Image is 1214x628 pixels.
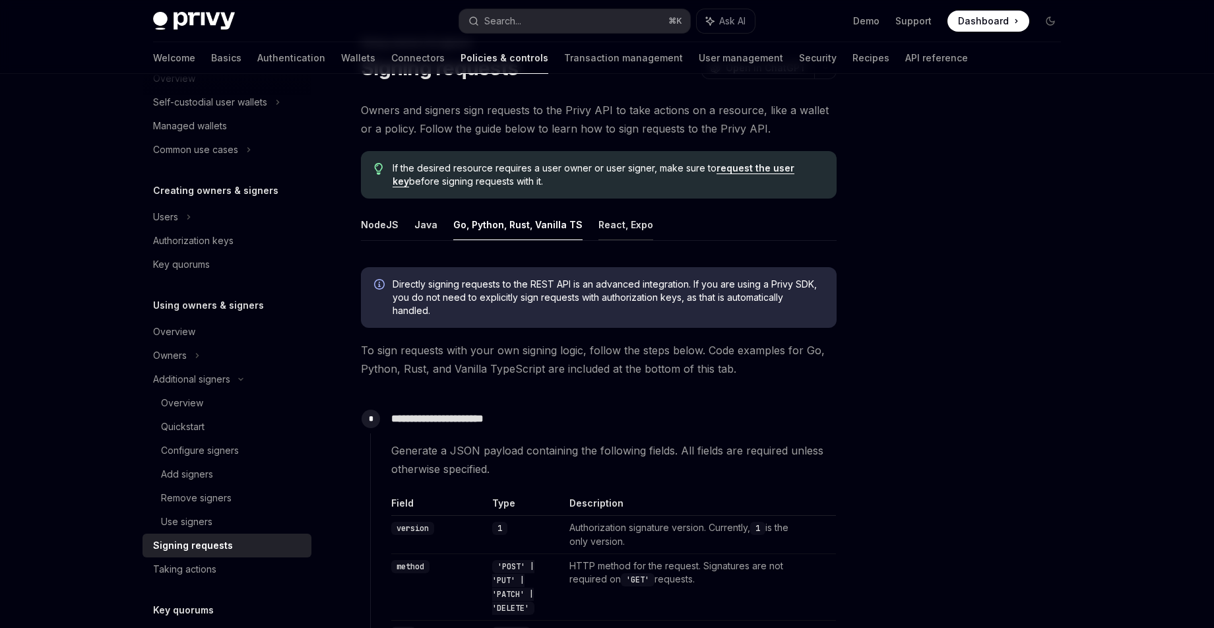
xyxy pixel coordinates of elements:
[143,415,311,439] a: Quickstart
[564,42,683,74] a: Transaction management
[414,209,437,240] button: Java
[564,516,810,554] td: Authorization signature version. Currently, is the only version.
[853,15,879,28] a: Demo
[143,229,311,253] a: Authorization keys
[361,101,837,138] span: Owners and signers sign requests to the Privy API to take actions on a resource, like a wallet or...
[492,522,507,535] code: 1
[153,12,235,30] img: dark logo
[459,9,690,33] button: Search...⌘K
[257,42,325,74] a: Authentication
[211,42,241,74] a: Basics
[598,209,653,240] button: React, Expo
[719,15,746,28] span: Ask AI
[161,514,212,530] div: Use signers
[393,162,823,188] span: If the desired resource requires a user owner or user signer, make sure to before signing request...
[391,497,487,516] th: Field
[947,11,1029,32] a: Dashboard
[799,42,837,74] a: Security
[750,522,765,535] code: 1
[143,114,311,138] a: Managed wallets
[153,257,210,272] div: Key quorums
[461,42,548,74] a: Policies & controls
[699,42,783,74] a: User management
[143,439,311,462] a: Configure signers
[492,560,534,615] code: 'POST' | 'PUT' | 'PATCH' | 'DELETE'
[361,209,399,240] button: NodeJS
[153,298,264,313] h5: Using owners & signers
[143,534,311,557] a: Signing requests
[391,441,836,478] span: Generate a JSON payload containing the following fields. All fields are required unless otherwise...
[153,94,267,110] div: Self-custodial user wallets
[1040,11,1061,32] button: Toggle dark mode
[153,348,187,363] div: Owners
[153,602,214,618] h5: Key quorums
[393,278,823,317] span: Directly signing requests to the REST API is an advanced integration. If you are using a Privy SD...
[153,561,216,577] div: Taking actions
[161,443,239,458] div: Configure signers
[161,395,203,411] div: Overview
[143,462,311,486] a: Add signers
[621,573,655,586] code: 'GET'
[153,118,227,134] div: Managed wallets
[153,538,233,553] div: Signing requests
[564,497,810,516] th: Description
[161,419,205,435] div: Quickstart
[341,42,375,74] a: Wallets
[143,510,311,534] a: Use signers
[487,497,564,516] th: Type
[484,13,521,29] div: Search...
[697,9,755,33] button: Ask AI
[958,15,1009,28] span: Dashboard
[453,209,583,240] button: Go, Python, Rust, Vanilla TS
[153,142,238,158] div: Common use cases
[161,466,213,482] div: Add signers
[143,557,311,581] a: Taking actions
[153,324,195,340] div: Overview
[564,554,810,621] td: HTTP method for the request. Signatures are not required on requests.
[143,253,311,276] a: Key quorums
[895,15,932,28] a: Support
[153,42,195,74] a: Welcome
[668,16,682,26] span: ⌘ K
[143,486,311,510] a: Remove signers
[374,279,387,292] svg: Info
[143,391,311,415] a: Overview
[153,233,234,249] div: Authorization keys
[391,560,430,573] code: method
[905,42,968,74] a: API reference
[391,42,445,74] a: Connectors
[361,341,837,378] span: To sign requests with your own signing logic, follow the steps below. Code examples for Go, Pytho...
[143,320,311,344] a: Overview
[161,490,232,506] div: Remove signers
[153,371,230,387] div: Additional signers
[852,42,889,74] a: Recipes
[374,163,383,175] svg: Tip
[153,183,278,199] h5: Creating owners & signers
[153,209,178,225] div: Users
[391,522,434,535] code: version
